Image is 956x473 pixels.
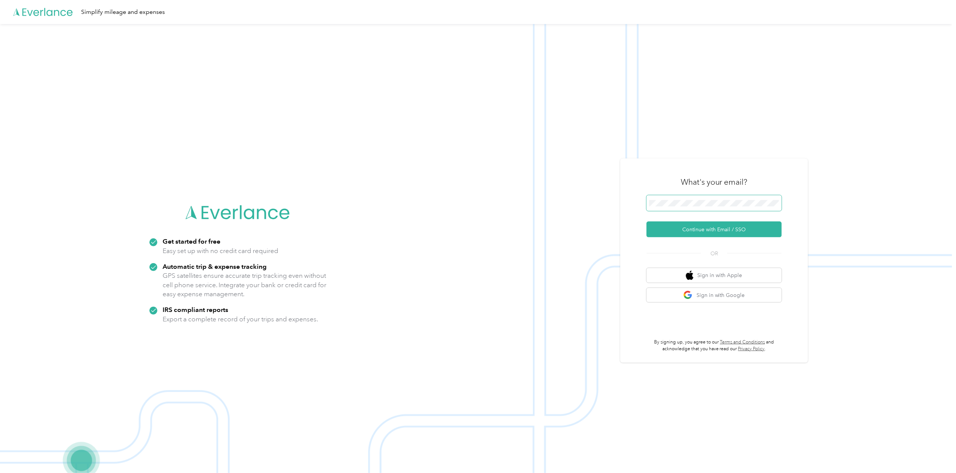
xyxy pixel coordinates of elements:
strong: Automatic trip & expense tracking [163,262,267,270]
a: Privacy Policy [738,346,765,352]
button: apple logoSign in with Apple [647,268,782,283]
span: OR [701,250,727,258]
p: Export a complete record of your trips and expenses. [163,315,318,324]
a: Terms and Conditions [720,339,765,345]
p: By signing up, you agree to our and acknowledge that you have read our . [647,339,782,352]
strong: Get started for free [163,237,220,245]
strong: IRS compliant reports [163,306,228,313]
button: google logoSign in with Google [647,288,782,303]
button: Continue with Email / SSO [647,221,782,237]
div: Simplify mileage and expenses [81,8,165,17]
img: google logo [683,291,693,300]
p: Easy set up with no credit card required [163,246,278,256]
img: apple logo [686,271,694,280]
h3: What's your email? [681,177,748,187]
p: GPS satellites ensure accurate trip tracking even without cell phone service. Integrate your bank... [163,271,327,299]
